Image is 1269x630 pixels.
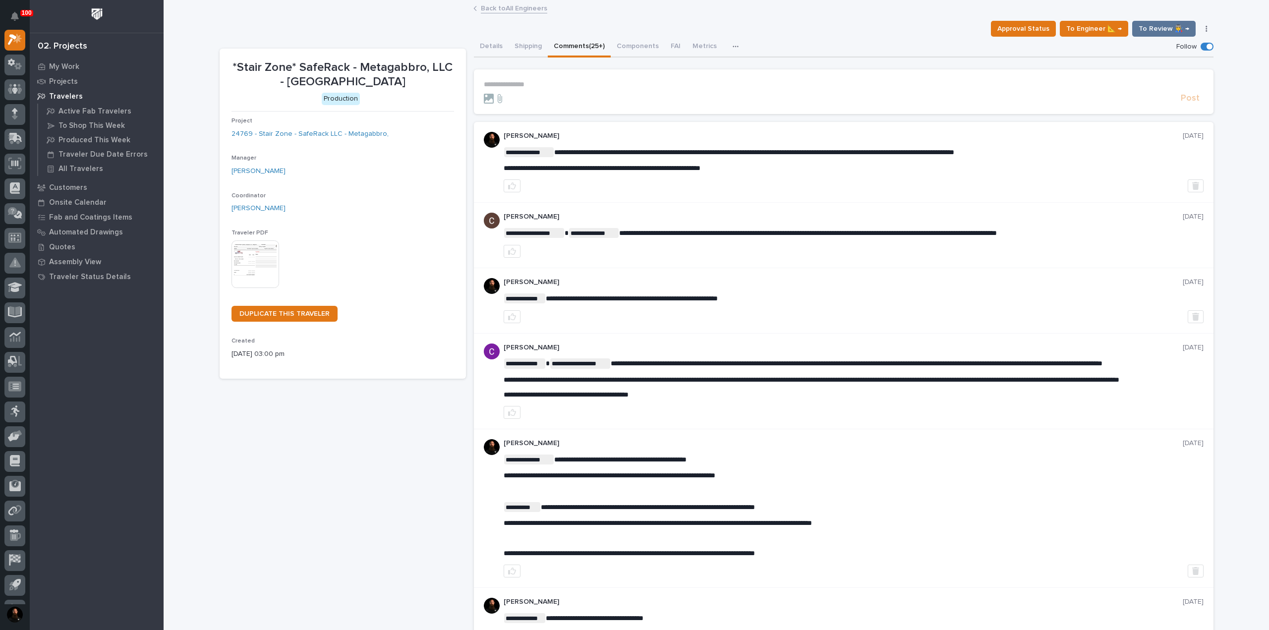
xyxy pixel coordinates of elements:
img: zmKUmRVDQjmBLfnAs97p [484,132,500,148]
p: My Work [49,62,79,71]
div: 02. Projects [38,41,87,52]
img: AItbvmm9XFGwq9MR7ZO9lVE1d7-1VhVxQizPsTd1Fh95=s96-c [484,344,500,359]
p: Assembly View [49,258,101,267]
span: Coordinator [231,193,266,199]
button: like this post [504,245,520,258]
p: Fab and Coatings Items [49,213,132,222]
p: 100 [22,9,32,16]
a: Quotes [30,239,164,254]
span: DUPLICATE THIS TRAVELER [239,310,330,317]
button: Post [1177,93,1204,104]
p: To Shop This Week [58,121,125,130]
span: To Review 👨‍🏭 → [1139,23,1189,35]
a: Onsite Calendar [30,195,164,210]
img: AGNmyxaji213nCK4JzPdPN3H3CMBhXDSA2tJ_sy3UIa5=s96-c [484,213,500,229]
a: Fab and Coatings Items [30,210,164,225]
span: Traveler PDF [231,230,268,236]
button: To Review 👨‍🏭 → [1132,21,1196,37]
a: Assembly View [30,254,164,269]
span: To Engineer 📐 → [1066,23,1122,35]
button: Approval Status [991,21,1056,37]
p: [PERSON_NAME] [504,132,1183,140]
span: Project [231,118,252,124]
p: Quotes [49,243,75,252]
p: Produced This Week [58,136,130,145]
span: Manager [231,155,256,161]
button: Metrics [687,37,723,57]
a: My Work [30,59,164,74]
img: zmKUmRVDQjmBLfnAs97p [484,439,500,455]
a: [PERSON_NAME] [231,166,286,176]
a: DUPLICATE THIS TRAVELER [231,306,338,322]
p: [PERSON_NAME] [504,213,1183,221]
button: Shipping [509,37,548,57]
a: Back toAll Engineers [481,2,547,13]
p: Follow [1176,43,1197,51]
p: [PERSON_NAME] [504,344,1183,352]
button: Details [474,37,509,57]
p: All Travelers [58,165,103,173]
a: All Travelers [38,162,164,175]
button: Components [611,37,665,57]
p: [DATE] [1183,344,1204,352]
button: Delete post [1188,179,1204,192]
span: Post [1181,93,1200,104]
p: [DATE] [1183,213,1204,221]
p: Customers [49,183,87,192]
p: Active Fab Travelers [58,107,131,116]
button: Comments (25+) [548,37,611,57]
a: Projects [30,74,164,89]
a: Travelers [30,89,164,104]
p: [DATE] [1183,598,1204,606]
span: Created [231,338,255,344]
p: [DATE] 03:00 pm [231,349,454,359]
div: Production [322,93,360,105]
a: Traveler Due Date Errors [38,147,164,161]
button: To Engineer 📐 → [1060,21,1128,37]
a: Produced This Week [38,133,164,147]
p: [DATE] [1183,132,1204,140]
button: users-avatar [4,604,25,625]
p: [PERSON_NAME] [504,439,1183,448]
p: Projects [49,77,78,86]
button: FAI [665,37,687,57]
button: like this post [504,406,520,419]
a: Active Fab Travelers [38,104,164,118]
span: Approval Status [997,23,1049,35]
p: [DATE] [1183,439,1204,448]
a: Customers [30,180,164,195]
div: Notifications100 [12,12,25,28]
p: *Stair Zone* SafeRack - Metagabbro, LLC - [GEOGRAPHIC_DATA] [231,60,454,89]
a: [PERSON_NAME] [231,203,286,214]
a: Automated Drawings [30,225,164,239]
button: like this post [504,310,520,323]
p: Onsite Calendar [49,198,107,207]
button: Notifications [4,6,25,27]
img: Workspace Logo [88,5,106,23]
p: [PERSON_NAME] [504,598,1183,606]
a: 24769 - Stair Zone - SafeRack LLC - Metagabbro, [231,129,389,139]
button: Delete post [1188,310,1204,323]
button: like this post [504,179,520,192]
p: Traveler Status Details [49,273,131,282]
img: zmKUmRVDQjmBLfnAs97p [484,278,500,294]
p: Travelers [49,92,83,101]
p: [DATE] [1183,278,1204,286]
p: Automated Drawings [49,228,123,237]
a: To Shop This Week [38,118,164,132]
a: Traveler Status Details [30,269,164,284]
button: like this post [504,565,520,577]
p: [PERSON_NAME] [504,278,1183,286]
button: Delete post [1188,565,1204,577]
img: zmKUmRVDQjmBLfnAs97p [484,598,500,614]
p: Traveler Due Date Errors [58,150,148,159]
